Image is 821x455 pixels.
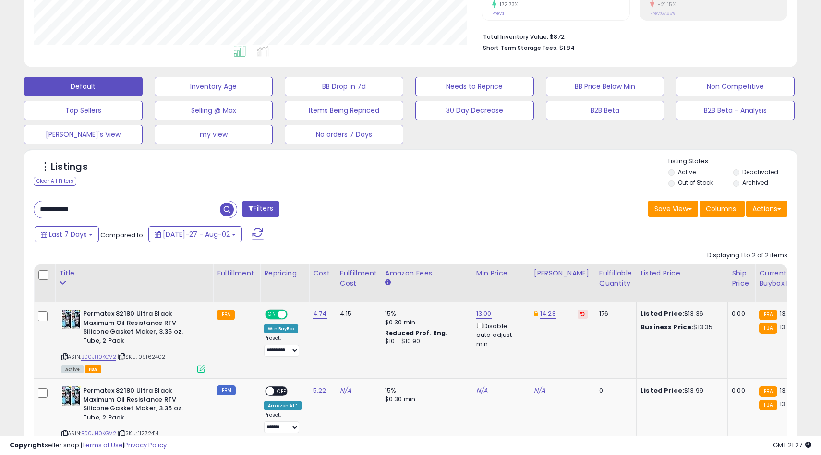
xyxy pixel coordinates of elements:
div: 15% [385,310,465,318]
button: Filters [242,201,279,217]
small: FBA [759,310,777,320]
button: [DATE]-27 - Aug-02 [148,226,242,242]
a: 13.00 [476,309,492,319]
button: Columns [700,201,745,217]
strong: Copyright [10,441,45,450]
button: Selling @ Max [155,101,273,120]
div: Ship Price [732,268,751,288]
div: $13.99 [640,386,720,395]
div: 0.00 [732,386,748,395]
div: Min Price [476,268,526,278]
small: -21.15% [654,1,676,8]
span: 13.35 [780,386,795,395]
div: Fulfillable Quantity [599,268,632,288]
label: Out of Stock [678,179,713,187]
div: $10 - $10.90 [385,337,465,346]
label: Deactivated [742,168,778,176]
a: Terms of Use [82,441,123,450]
div: Amazon AI * [264,401,302,410]
button: Inventory Age [155,77,273,96]
button: Top Sellers [24,101,143,120]
a: Privacy Policy [124,441,167,450]
a: 4.74 [313,309,327,319]
div: 0.00 [732,310,748,318]
span: OFF [275,387,290,395]
label: Active [678,168,696,176]
div: Win BuyBox [264,324,298,333]
button: Items Being Repriced [285,101,403,120]
div: Current Buybox Price [759,268,809,288]
label: Archived [742,179,768,187]
div: Fulfillment Cost [340,268,377,288]
span: [DATE]-27 - Aug-02 [163,229,230,239]
span: OFF [286,311,302,319]
a: N/A [340,386,351,395]
button: Save View [648,201,698,217]
li: $872 [483,30,780,42]
button: Default [24,77,143,96]
div: Amazon Fees [385,268,468,278]
span: FBA [85,365,101,373]
small: FBA [759,323,777,334]
span: 13.36 [780,399,795,408]
a: N/A [476,386,488,395]
b: Business Price: [640,323,693,332]
b: Permatex 82180 Ultra Black Maximum Oil Resistance RTV Silicone Gasket Maker, 3.35 oz. Tube, 2 Pack [83,310,200,347]
button: BB Drop in 7d [285,77,403,96]
div: Listed Price [640,268,724,278]
small: FBA [759,400,777,410]
div: $0.30 min [385,395,465,404]
small: Amazon Fees. [385,278,391,287]
b: Listed Price: [640,309,684,318]
div: Repricing [264,268,305,278]
b: Permatex 82180 Ultra Black Maximum Oil Resistance RTV Silicone Gasket Maker, 3.35 oz. Tube, 2 Pack [83,386,200,424]
div: Displaying 1 to 2 of 2 items [707,251,787,260]
span: Columns [706,204,736,214]
button: Actions [746,201,787,217]
div: Clear All Filters [34,177,76,186]
small: Prev: 67.86% [650,11,675,16]
span: 13.35 [780,309,795,318]
span: ON [266,311,278,319]
div: 4.15 [340,310,374,318]
button: No orders 7 Days [285,125,403,144]
div: 15% [385,386,465,395]
p: Listing States: [668,157,797,166]
button: BB Price Below Min [546,77,664,96]
small: 172.73% [496,1,519,8]
div: Preset: [264,335,302,357]
div: Cost [313,268,332,278]
button: Non Competitive [676,77,795,96]
img: 61TJK4-T4HL._SL40_.jpg [61,310,81,329]
span: | SKU: 09162402 [118,353,166,360]
a: 14.28 [540,309,556,319]
div: Preset: [264,412,302,433]
small: FBA [759,386,777,397]
button: 30 Day Decrease [415,101,534,120]
div: $13.35 [640,323,720,332]
span: All listings currently available for purchase on Amazon [61,365,84,373]
span: $1.84 [559,43,575,52]
button: B2B Beta [546,101,664,120]
button: Needs to Reprice [415,77,534,96]
div: 176 [599,310,629,318]
b: Reduced Prof. Rng. [385,329,448,337]
div: Title [59,268,209,278]
div: $13.36 [640,310,720,318]
small: FBM [217,385,236,395]
h5: Listings [51,160,88,174]
small: FBA [217,310,235,320]
a: 5.22 [313,386,326,395]
a: N/A [534,386,545,395]
span: Compared to: [100,230,145,239]
div: $0.30 min [385,318,465,327]
button: Last 7 Days [35,226,99,242]
button: [PERSON_NAME]'s View [24,125,143,144]
small: Prev: 11 [492,11,506,16]
span: Last 7 Days [49,229,87,239]
div: seller snap | | [10,441,167,450]
div: Fulfillment [217,268,256,278]
span: 2025-08-12 21:27 GMT [773,441,811,450]
a: B00JH0KGV2 [81,353,116,361]
div: Disable auto adjust min [476,321,522,348]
